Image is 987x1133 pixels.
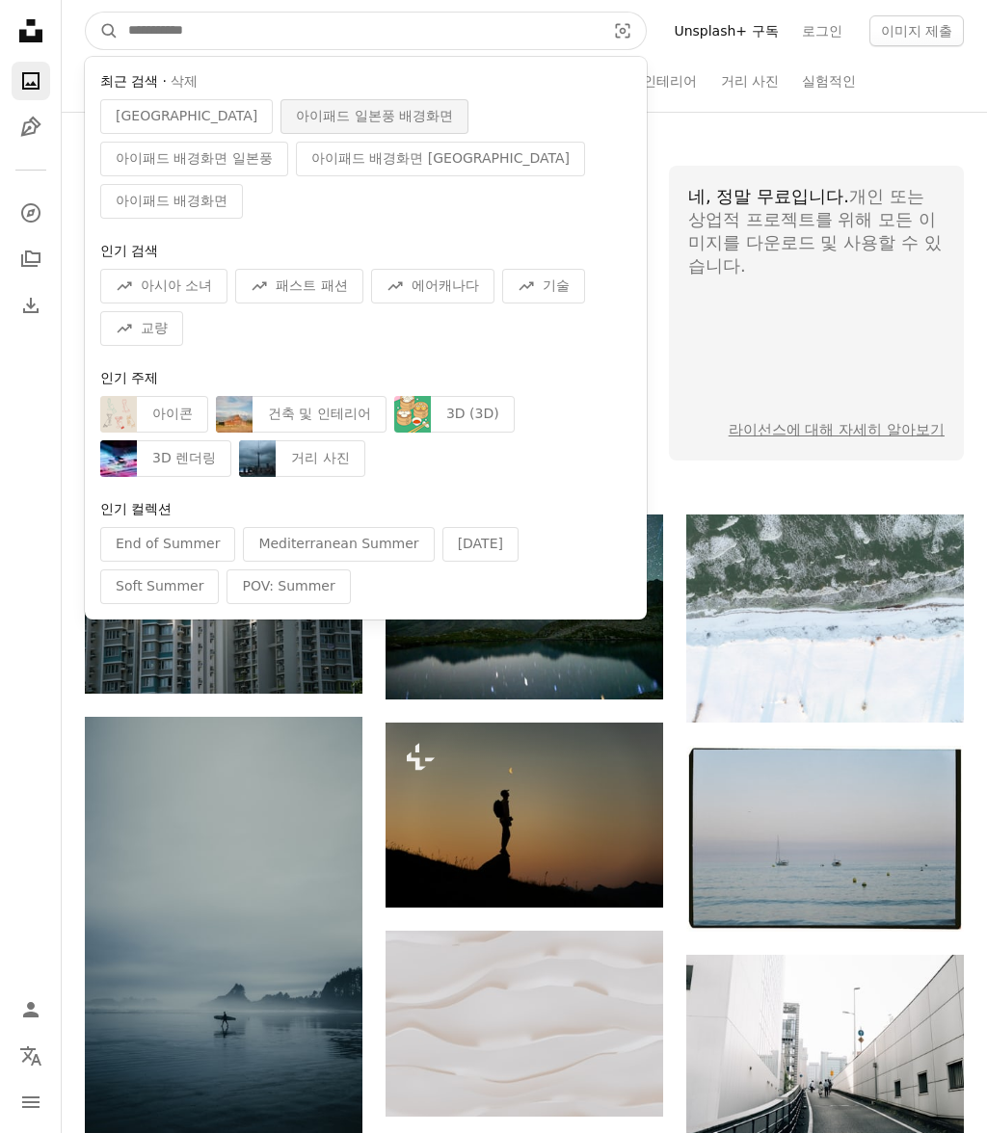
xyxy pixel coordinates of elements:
[100,72,631,92] div: ·
[171,72,198,92] button: 삭제
[243,527,434,562] div: Mediterranean Summer
[100,501,172,516] span: 인기 컬렉션
[116,192,227,211] span: 아이패드 배경화면
[12,990,50,1029] a: 로그인 / 가입
[100,440,137,477] img: premium_photo-1754984826162-5de96e38a4e4
[85,12,647,50] form: 사이트 전체에서 이미지 찾기
[802,50,856,112] a: 실험적인
[137,440,231,477] div: 3D 렌더링
[386,723,663,908] img: 해질녘에 달을 바라보는 등산객의 실루엣.
[12,240,50,278] a: 컬렉션
[12,1083,50,1121] button: 메뉴
[116,149,273,169] span: 아이패드 배경화면 일본풍
[431,396,515,433] div: 3D (3D)
[253,396,387,433] div: 건축 및 인테리어
[116,107,257,126] span: [GEOGRAPHIC_DATA]
[100,569,219,604] div: Soft Summer
[100,370,158,385] span: 인기 주제
[412,277,479,296] span: 에어캐나다
[688,185,945,277] div: 개인 또는 상업적 프로젝트를 위해 모든 이미지를 다운로드 및 사용할 수 있습니다.
[686,746,964,932] img: 황혼의 잔잔한 바닷물 위의 범선 두 척
[790,15,854,46] a: 로그인
[12,1037,50,1075] button: 언어
[12,108,50,146] a: 일러스트
[100,396,137,433] img: premium_vector-1733668890003-56bd9f5b2835
[543,277,570,296] span: 기술
[686,610,964,627] a: 얼어붙은 물이 있는 눈 덮인 풍경
[686,514,964,723] img: 얼어붙은 물이 있는 눈 덮인 풍경
[141,277,212,296] span: 아시아 소녀
[296,107,453,126] span: 아이패드 일본풍 배경화면
[100,527,235,562] div: End of Summer
[12,286,50,325] a: 다운로드 내역
[869,15,964,46] button: 이미지 제출
[311,149,570,169] span: 아이패드 배경화면 [GEOGRAPHIC_DATA]
[276,440,364,477] div: 거리 사진
[86,13,119,49] button: Unsplash 검색
[688,186,849,206] span: 네, 정말 무료입니다.
[386,931,663,1116] img: 부드러운 그림자가 있는 추상적인 흰색 물결 모양 배경
[137,396,208,433] div: 아이콘
[141,319,168,338] span: 교량
[600,13,646,49] button: 시각적 검색
[686,1039,964,1056] a: 현대식 건물 사이의 도로를 자전거로 달리는 사람들
[386,806,663,824] a: 해질녘에 달을 바라보는 등산객의 실루엣.
[394,396,431,433] img: premium_vector-1733848647289-cab28616121b
[85,717,362,1133] img: 서핑 보드를 들고 안개 낀 해변을 걷는 서퍼
[12,62,50,100] a: 사진
[686,830,964,847] a: 황혼의 잔잔한 바닷물 위의 범선 두 척
[239,440,276,477] img: photo-1756135154174-add625f8721a
[276,277,347,296] span: 패스트 패션
[12,194,50,232] a: 탐색
[216,396,253,433] img: premium_photo-1755882951561-7164bd8427a2
[662,15,789,46] a: Unsplash+ 구독
[100,243,158,258] span: 인기 검색
[12,12,50,54] a: 홈 — Unsplash
[721,50,779,112] a: 거리 사진
[100,72,158,92] span: 최근 검색
[386,1014,663,1032] a: 부드러운 그림자가 있는 추상적인 흰색 물결 모양 배경
[729,421,945,438] a: 라이선스에 대해 자세히 알아보기
[85,916,362,934] a: 서핑 보드를 들고 안개 낀 해변을 걷는 서퍼
[442,527,519,562] div: [DATE]
[227,569,350,604] div: POV: Summer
